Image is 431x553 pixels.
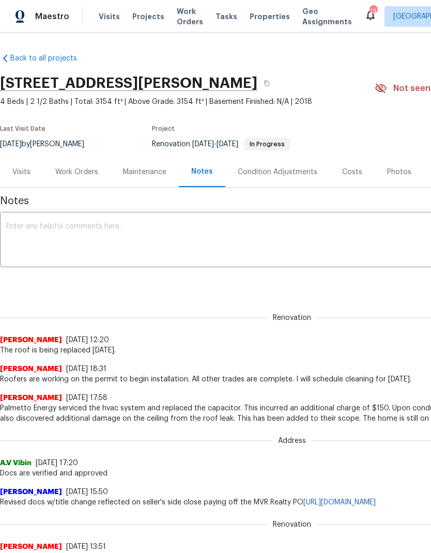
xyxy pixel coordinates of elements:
span: Geo Assignments [302,6,352,27]
span: Properties [250,11,290,22]
span: [DATE] 12:20 [66,336,109,344]
span: Tasks [215,13,237,20]
a: [URL][DOMAIN_NAME] [303,499,376,506]
div: Costs [342,167,362,177]
span: Address [272,436,312,446]
div: Maintenance [123,167,166,177]
div: Photos [387,167,411,177]
span: [DATE] [192,141,214,148]
span: Renovation [267,313,317,323]
span: Projects [132,11,164,22]
div: Condition Adjustments [238,167,317,177]
span: [DATE] [217,141,238,148]
div: Visits [12,167,30,177]
span: In Progress [245,141,289,147]
span: Work Orders [177,6,203,27]
span: [DATE] 17:20 [36,459,78,467]
span: [DATE] 13:51 [66,543,106,550]
span: - [192,141,238,148]
button: Copy Address [257,74,276,93]
div: 13 [370,6,377,17]
span: Visits [99,11,120,22]
span: Project [152,126,175,132]
span: [DATE] 18:31 [66,365,106,373]
div: Notes [191,166,213,177]
span: [DATE] 15:50 [66,488,108,496]
span: Renovation [267,519,317,530]
span: Maestro [35,11,69,22]
div: Work Orders [55,167,98,177]
span: Renovation [152,141,290,148]
span: [DATE] 17:58 [66,394,107,402]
